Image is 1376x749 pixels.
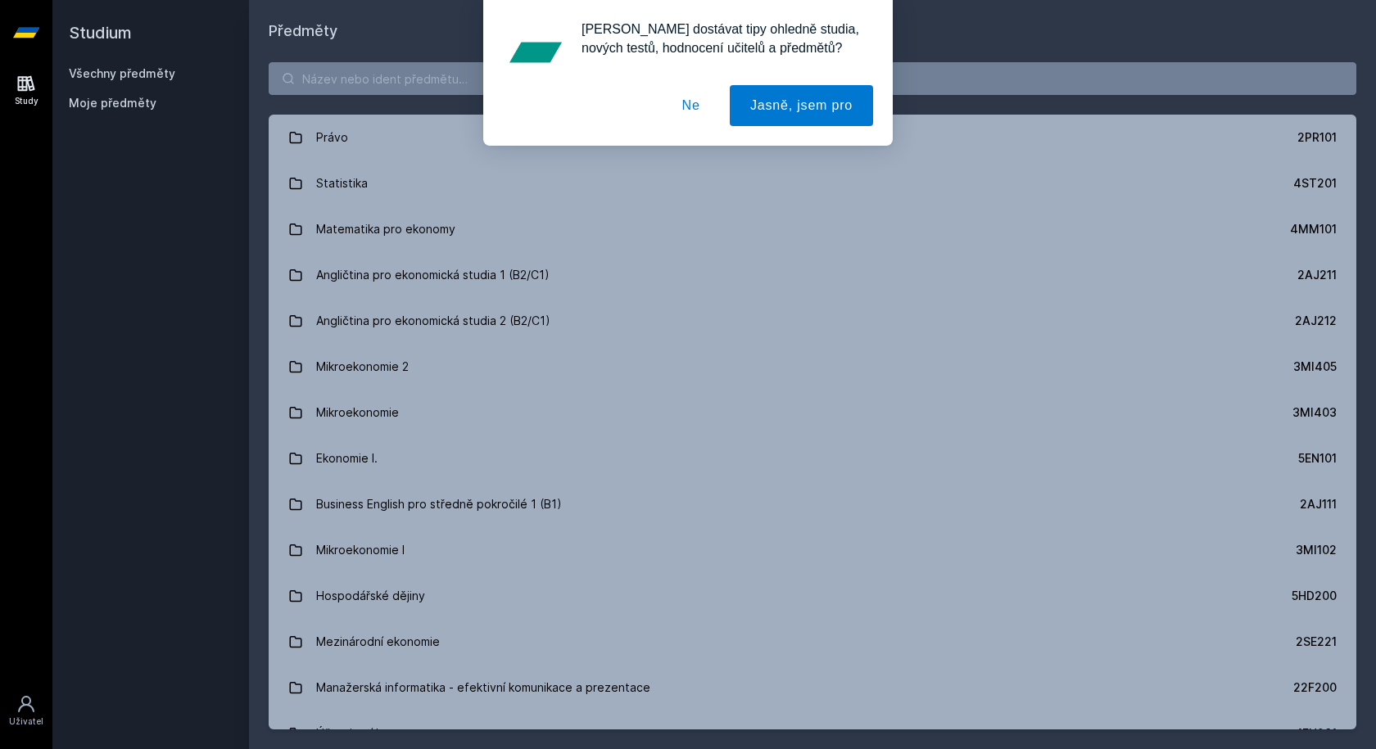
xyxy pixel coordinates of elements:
[316,167,368,200] div: Statistika
[269,665,1356,711] a: Manažerská informatika - efektivní komunikace a prezentace 22F200
[269,344,1356,390] a: Mikroekonomie 2 3MI405
[316,580,425,612] div: Hospodářské dějiny
[9,715,43,728] div: Uživatel
[1293,175,1337,192] div: 4ST201
[3,686,49,736] a: Uživatel
[1300,496,1337,512] div: 2AJ111
[1297,725,1337,742] div: 1FU201
[316,442,378,475] div: Ekonomie I.
[269,527,1356,573] a: Mikroekonomie I 3MI102
[316,213,455,246] div: Matematika pro ekonomy
[316,534,405,566] div: Mikroekonomie I
[1297,267,1337,283] div: 2AJ211
[730,85,873,126] button: Jasně, jsem pro
[1292,588,1337,604] div: 5HD200
[316,625,440,658] div: Mezinárodní ekonomie
[316,305,550,337] div: Angličtina pro ekonomická studia 2 (B2/C1)
[1290,221,1337,237] div: 4MM101
[316,488,562,521] div: Business English pro středně pokročilé 1 (B1)
[1292,404,1337,421] div: 3MI403
[1298,450,1337,467] div: 5EN101
[269,390,1356,435] a: Mikroekonomie 3MI403
[662,85,721,126] button: Ne
[568,20,873,57] div: [PERSON_NAME] dostávat tipy ohledně studia, nových testů, hodnocení učitelů a předmětů?
[503,20,568,85] img: notification icon
[269,252,1356,298] a: Angličtina pro ekonomická studia 1 (B2/C1) 2AJ211
[316,671,650,704] div: Manažerská informatika - efektivní komunikace a prezentace
[1293,359,1337,375] div: 3MI405
[1296,634,1337,650] div: 2SE221
[1295,313,1337,329] div: 2AJ212
[1296,542,1337,558] div: 3MI102
[269,160,1356,206] a: Statistika 4ST201
[316,396,399,429] div: Mikroekonomie
[1293,679,1337,696] div: 22F200
[269,619,1356,665] a: Mezinárodní ekonomie 2SE221
[316,350,409,383] div: Mikroekonomie 2
[269,298,1356,344] a: Angličtina pro ekonomická studia 2 (B2/C1) 2AJ212
[269,206,1356,252] a: Matematika pro ekonomy 4MM101
[316,259,550,291] div: Angličtina pro ekonomická studia 1 (B2/C1)
[269,435,1356,481] a: Ekonomie I. 5EN101
[269,481,1356,527] a: Business English pro středně pokročilé 1 (B1) 2AJ111
[269,573,1356,619] a: Hospodářské dějiny 5HD200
